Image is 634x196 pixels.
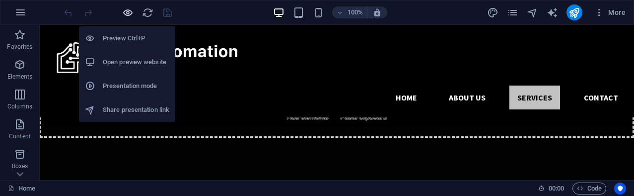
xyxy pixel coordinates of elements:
[547,7,558,18] i: AI Writer
[556,185,557,192] span: :
[566,4,582,20] button: publish
[332,6,367,18] button: 100%
[507,6,519,18] button: pages
[141,6,153,18] button: reload
[103,56,169,68] h6: Open preview website
[487,7,498,18] i: Design (Ctrl+Alt+Y)
[572,183,606,195] button: Code
[7,43,32,51] p: Favorites
[7,73,33,81] p: Elements
[594,7,626,17] span: More
[7,102,32,110] p: Columns
[9,132,31,140] p: Content
[103,104,169,116] h6: Share presentation link
[507,7,518,18] i: Pages (Ctrl+Alt+S)
[577,183,602,195] span: Code
[142,7,153,18] i: Reload page
[538,183,564,195] h6: Session time
[527,6,539,18] button: navigator
[568,7,580,18] i: Publish
[487,6,499,18] button: design
[347,6,363,18] h6: 100%
[12,162,28,170] p: Boxes
[590,4,630,20] button: More
[614,183,626,195] button: Usercentrics
[547,6,559,18] button: text_generator
[103,32,169,44] h6: Preview Ctrl+P
[296,86,351,99] span: Paste clipboard
[373,8,382,17] i: On resize automatically adjust zoom level to fit chosen device.
[243,86,292,99] span: Add elements
[527,7,538,18] i: Navigator
[103,80,169,92] h6: Presentation mode
[8,183,35,195] a: Click to cancel selection. Double-click to open Pages
[549,183,564,195] span: 00 00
